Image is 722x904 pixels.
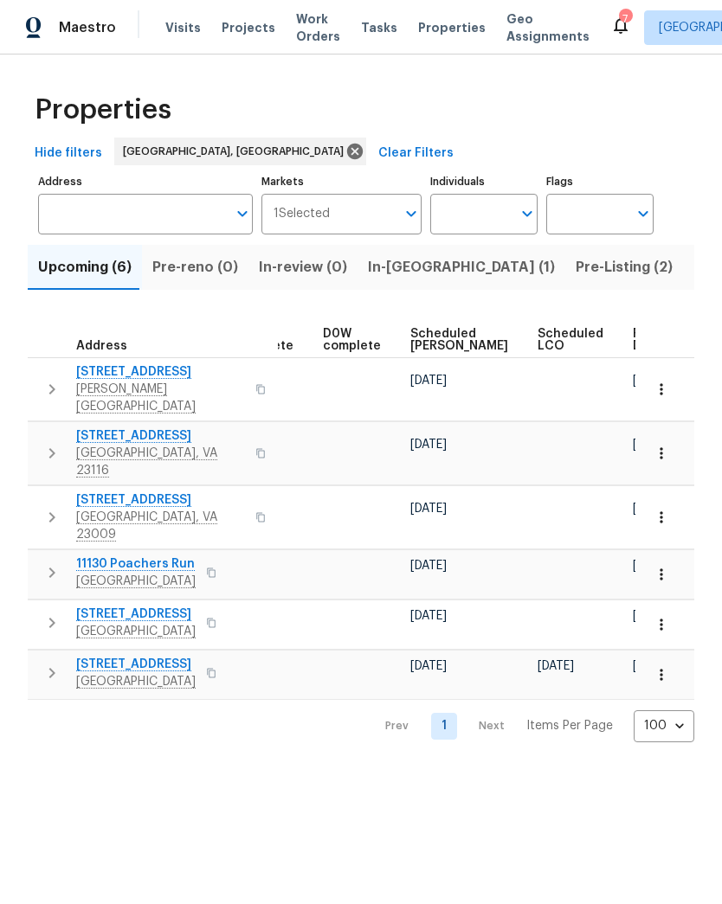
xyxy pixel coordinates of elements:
span: Address [76,340,127,352]
span: Properties [418,19,486,36]
span: In-review (0) [259,255,347,279]
span: [DATE] [633,375,669,387]
label: Markets [261,176,422,187]
span: Maestro [59,19,116,36]
span: Visits [165,19,201,36]
p: Items Per Page [526,717,613,734]
span: In-[GEOGRAPHIC_DATA] (1) [368,255,555,279]
button: Open [230,202,255,226]
span: Scheduled LCO [538,328,603,352]
span: Tasks [361,22,397,34]
span: [DATE] [410,439,447,451]
span: Pre-Listing (2) [576,255,673,279]
span: Geo Assignments [506,10,590,45]
div: [GEOGRAPHIC_DATA], [GEOGRAPHIC_DATA] [114,138,366,165]
nav: Pagination Navigation [369,710,694,742]
span: Upcoming (6) [38,255,132,279]
span: 1 Selected [274,207,330,221]
button: Open [399,202,423,226]
span: [DATE] [633,503,669,515]
span: [DATE] [633,660,669,672]
span: [GEOGRAPHIC_DATA], [GEOGRAPHIC_DATA] [123,143,351,160]
span: [DATE] [410,610,447,622]
span: Work Orders [296,10,340,45]
label: Address [38,176,253,187]
span: [DATE] [633,439,669,451]
button: Open [515,202,539,226]
span: D0W complete [323,328,381,352]
span: Pre-reno (0) [152,255,238,279]
a: Goto page 1 [431,713,457,740]
span: Projects [222,19,275,36]
span: Clear Filters [378,143,454,164]
span: Scheduled [PERSON_NAME] [410,328,508,352]
span: [DATE] [410,660,447,672]
label: Individuals [430,176,538,187]
button: Hide filters [28,138,109,170]
span: [DATE] [633,560,669,572]
span: [DATE] [538,660,574,672]
div: 7 [619,10,631,28]
span: Ready Date [633,328,671,352]
button: Open [631,202,655,226]
span: [DATE] [633,610,669,622]
span: [DATE] [410,560,447,572]
button: Clear Filters [371,138,461,170]
span: Properties [35,101,171,119]
span: Hide filters [35,143,102,164]
label: Flags [546,176,654,187]
span: [DATE] [410,503,447,515]
span: [DATE] [410,375,447,387]
div: 100 [634,703,694,748]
